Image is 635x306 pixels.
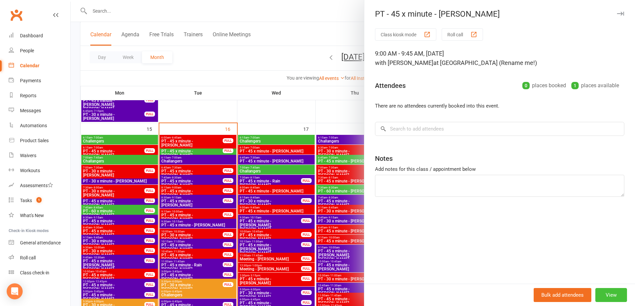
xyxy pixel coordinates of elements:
[571,81,619,90] div: places available
[433,59,537,66] span: at [GEOGRAPHIC_DATA] (Rename me!)
[20,240,61,245] div: General attendance
[20,213,44,218] div: What's New
[534,288,591,302] button: Bulk add attendees
[375,102,624,110] li: There are no attendees currently booked into this event.
[20,63,39,68] div: Calendar
[375,59,433,66] span: with [PERSON_NAME]
[9,88,70,103] a: Reports
[8,7,25,23] a: Clubworx
[20,123,47,128] div: Automations
[595,288,627,302] button: View
[20,168,40,173] div: Workouts
[9,133,70,148] a: Product Sales
[20,78,41,83] div: Payments
[375,28,436,41] button: Class kiosk mode
[20,33,43,38] div: Dashboard
[364,9,635,19] div: PT - 45 x minute - [PERSON_NAME]
[9,250,70,265] a: Roll call
[7,283,23,299] div: Open Intercom Messenger
[9,265,70,280] a: Class kiosk mode
[9,28,70,43] a: Dashboard
[9,235,70,250] a: General attendance kiosk mode
[20,138,49,143] div: Product Sales
[20,198,32,203] div: Tasks
[442,28,483,41] button: Roll call
[9,148,70,163] a: Waivers
[571,82,579,89] div: 1
[9,178,70,193] a: Assessments
[20,183,53,188] div: Assessments
[20,153,36,158] div: Waivers
[375,49,624,68] div: 9:00 AM - 9:45 AM, [DATE]
[9,58,70,73] a: Calendar
[522,81,566,90] div: places booked
[36,197,42,203] span: 1
[9,43,70,58] a: People
[522,82,530,89] div: 0
[20,48,34,53] div: People
[9,193,70,208] a: Tasks 1
[9,73,70,88] a: Payments
[9,163,70,178] a: Workouts
[20,255,36,260] div: Roll call
[375,165,624,173] div: Add notes for this class / appointment below
[20,93,36,98] div: Reports
[9,208,70,223] a: What's New
[9,118,70,133] a: Automations
[375,122,624,136] input: Search to add attendees
[20,108,41,113] div: Messages
[9,103,70,118] a: Messages
[375,81,406,90] div: Attendees
[20,270,49,275] div: Class check-in
[375,154,393,163] div: Notes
